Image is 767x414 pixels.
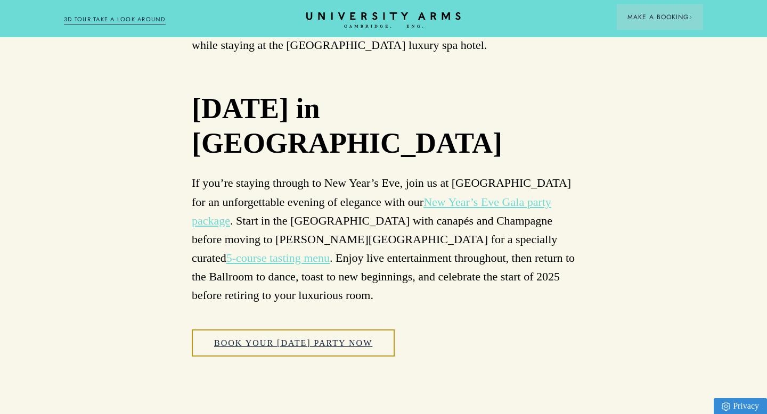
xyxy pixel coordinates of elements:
img: Arrow icon [689,15,692,19]
button: Make a BookingArrow icon [617,4,703,30]
a: Privacy [714,398,767,414]
p: If you’re staying through to New Year’s Eve, join us at [GEOGRAPHIC_DATA] for an unforgettable ev... [192,173,575,304]
strong: [DATE] in [GEOGRAPHIC_DATA] [192,93,502,160]
img: Privacy [722,402,730,411]
a: New Year’s Eve Gala party package [192,195,551,227]
a: 5-course tasting menu [226,251,330,264]
a: Home [306,12,461,29]
a: Book Your [DATE] Party Now [192,329,395,357]
a: 3D TOUR:TAKE A LOOK AROUND [64,15,166,24]
span: Make a Booking [627,12,692,22]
